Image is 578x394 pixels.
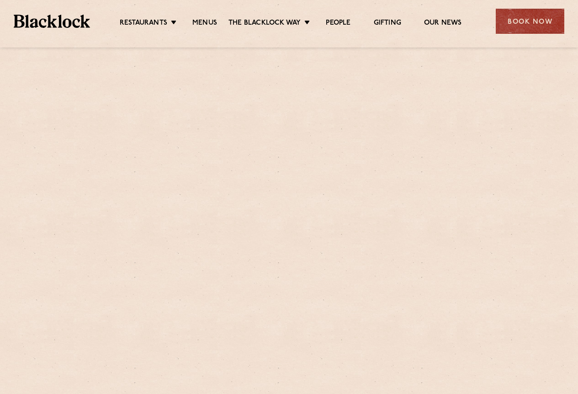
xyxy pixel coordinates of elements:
a: Gifting [374,19,401,29]
a: Menus [192,19,217,29]
div: Book Now [496,9,564,34]
a: People [326,19,350,29]
a: Restaurants [120,19,167,29]
a: Our News [424,19,462,29]
a: The Blacklock Way [228,19,301,29]
img: BL_Textured_Logo-footer-cropped.svg [14,15,90,27]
